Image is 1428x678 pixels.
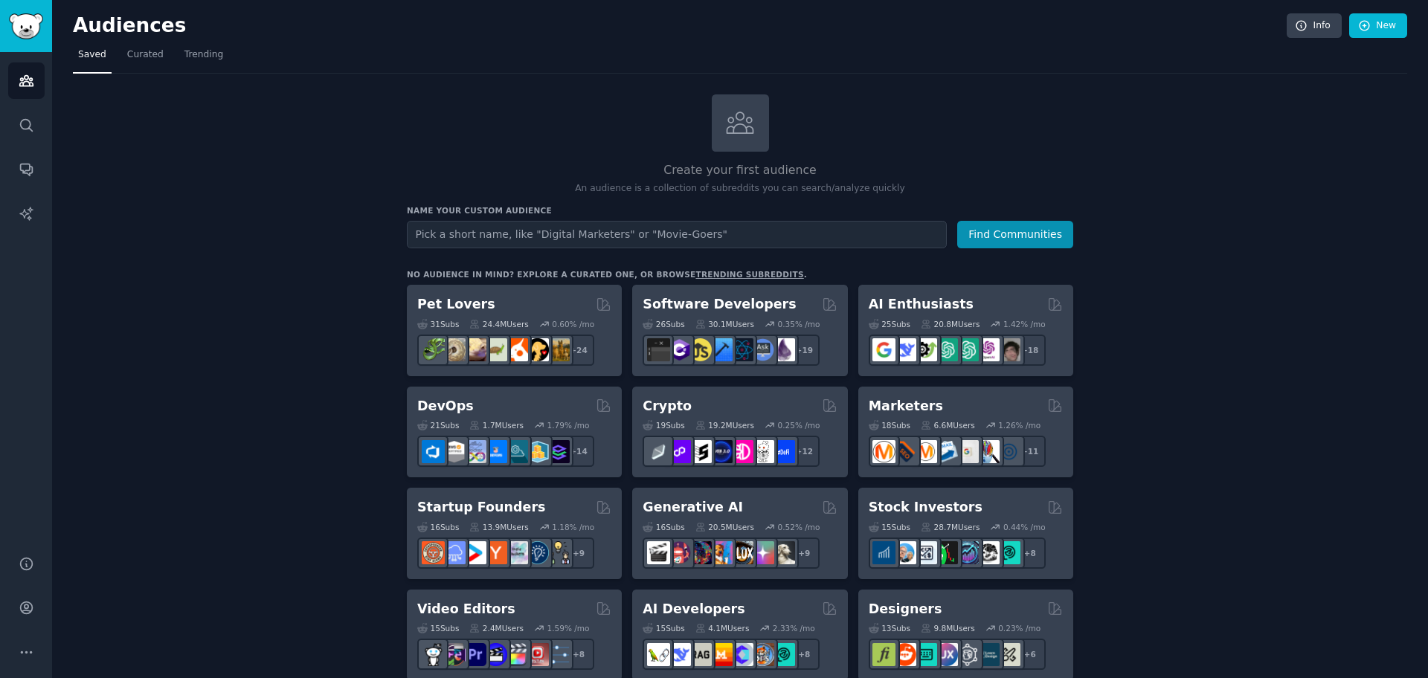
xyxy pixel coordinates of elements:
img: defi_ [772,440,795,463]
div: 0.35 % /mo [778,319,820,329]
span: Curated [127,48,164,62]
p: An audience is a collection of subreddits you can search/analyze quickly [407,182,1073,196]
h2: Marketers [869,397,943,416]
img: editors [443,643,466,666]
h2: AI Enthusiasts [869,295,974,314]
img: ycombinator [484,541,507,564]
div: 15 Sub s [869,522,910,532]
div: 20.5M Users [695,522,754,532]
img: AskComputerScience [751,338,774,361]
h2: DevOps [417,397,474,416]
div: 30.1M Users [695,319,754,329]
div: 25 Sub s [869,319,910,329]
img: defiblockchain [730,440,753,463]
img: herpetology [422,338,445,361]
img: GoogleGeminiAI [872,338,895,361]
div: 0.52 % /mo [778,522,820,532]
div: + 9 [563,537,594,569]
div: 19.2M Users [695,420,754,430]
img: googleads [956,440,979,463]
div: + 8 [788,639,820,670]
img: postproduction [547,643,570,666]
a: trending subreddits [695,270,803,279]
img: reactnative [730,338,753,361]
div: 15 Sub s [417,623,459,633]
div: 6.6M Users [921,420,975,430]
div: 1.42 % /mo [1003,319,1046,329]
img: OnlineMarketing [997,440,1020,463]
img: StocksAndTrading [956,541,979,564]
div: 20.8M Users [921,319,980,329]
img: 0xPolygon [668,440,691,463]
h2: Crypto [643,397,692,416]
img: MistralAI [710,643,733,666]
img: typography [872,643,895,666]
img: dividends [872,541,895,564]
img: Rag [689,643,712,666]
img: UX_Design [997,643,1020,666]
div: 4.1M Users [695,623,750,633]
img: swingtrading [977,541,1000,564]
img: VideoEditors [484,643,507,666]
div: 15 Sub s [643,623,684,633]
img: aivideo [647,541,670,564]
div: 18 Sub s [869,420,910,430]
h2: Stock Investors [869,498,982,517]
div: + 14 [563,436,594,467]
div: 1.18 % /mo [552,522,594,532]
img: ethstaker [689,440,712,463]
div: 31 Sub s [417,319,459,329]
div: 21 Sub s [417,420,459,430]
h2: Generative AI [643,498,743,517]
img: AskMarketing [914,440,937,463]
h2: Pet Lovers [417,295,495,314]
img: EntrepreneurRideAlong [422,541,445,564]
img: elixir [772,338,795,361]
div: 2.4M Users [469,623,524,633]
img: content_marketing [872,440,895,463]
a: Saved [73,43,112,74]
img: finalcutpro [505,643,528,666]
h2: Video Editors [417,600,515,619]
div: 1.7M Users [469,420,524,430]
div: 16 Sub s [643,522,684,532]
img: dogbreed [547,338,570,361]
div: 19 Sub s [643,420,684,430]
button: Find Communities [957,221,1073,248]
div: 13 Sub s [869,623,910,633]
img: ArtificalIntelligence [997,338,1020,361]
h2: Software Developers [643,295,796,314]
img: technicalanalysis [997,541,1020,564]
div: + 11 [1014,436,1046,467]
h2: AI Developers [643,600,744,619]
img: ethfinance [647,440,670,463]
img: chatgpt_prompts_ [956,338,979,361]
img: FluxAI [730,541,753,564]
img: ValueInvesting [893,541,916,564]
h2: Startup Founders [417,498,545,517]
img: leopardgeckos [463,338,486,361]
img: dalle2 [668,541,691,564]
div: 24.4M Users [469,319,528,329]
div: 28.7M Users [921,522,980,532]
img: gopro [422,643,445,666]
div: 0.44 % /mo [1003,522,1046,532]
img: DeepSeek [893,338,916,361]
img: userexperience [956,643,979,666]
div: + 8 [1014,537,1046,569]
img: AIDevelopersSociety [772,643,795,666]
img: starryai [751,541,774,564]
div: 2.33 % /mo [773,623,815,633]
img: csharp [668,338,691,361]
img: Entrepreneurship [526,541,549,564]
a: New [1349,13,1407,39]
img: logodesign [893,643,916,666]
div: 13.9M Users [469,522,528,532]
img: ballpython [443,338,466,361]
div: 1.79 % /mo [547,420,590,430]
img: AItoolsCatalog [914,338,937,361]
img: UI_Design [914,643,937,666]
img: Forex [914,541,937,564]
h2: Create your first audience [407,161,1073,180]
div: 0.23 % /mo [998,623,1041,633]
